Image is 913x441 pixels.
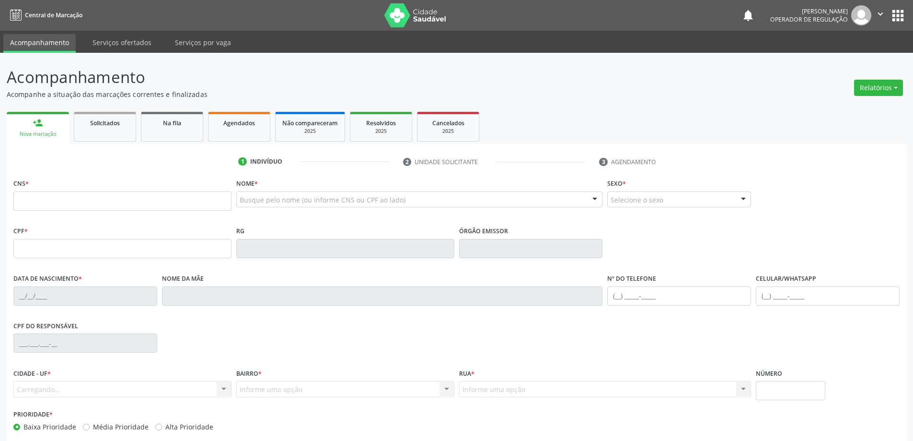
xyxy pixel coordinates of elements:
[282,128,338,135] div: 2025
[366,119,396,127] span: Resolvidos
[13,131,62,138] div: Nova marcação
[86,34,158,51] a: Serviços ofertados
[13,224,28,239] label: CPF
[611,195,663,205] span: Selecione o sexo
[25,11,82,19] span: Central de Marcação
[13,177,29,191] label: CNS
[162,272,204,286] label: Nome da mãe
[236,366,262,381] label: Bairro
[240,195,405,205] span: Busque pelo nome (ou informe CNS ou CPF ao lado)
[13,334,157,353] input: ___.___.___-__
[90,119,120,127] span: Solicitados
[459,224,508,239] label: Órgão emissor
[236,177,258,191] label: Nome
[33,118,43,128] div: person_add
[424,128,472,135] div: 2025
[165,422,213,432] label: Alta Prioridade
[854,80,903,96] button: Relatórios
[168,34,238,51] a: Serviços por vaga
[770,7,848,15] div: [PERSON_NAME]
[756,286,900,306] input: (__) _____-_____
[851,5,871,25] img: img
[163,119,181,127] span: Na fila
[238,157,247,166] div: 1
[223,119,255,127] span: Agendados
[13,366,51,381] label: Cidade - UF
[236,224,244,239] label: RG
[741,9,755,22] button: notifications
[607,286,751,306] input: (__) _____-_____
[432,119,464,127] span: Cancelados
[607,177,626,191] label: Sexo
[756,272,816,286] label: Celular/WhatsApp
[13,272,82,286] label: Data de nascimento
[7,7,82,23] a: Central de Marcação
[13,319,78,334] label: CPF do responsável
[459,366,474,381] label: Rua
[770,15,848,24] span: Operador de regulação
[7,89,636,99] p: Acompanhe a situação das marcações correntes e finalizadas
[875,9,886,19] i: 
[3,34,76,53] a: Acompanhamento
[607,272,656,286] label: Nº do Telefone
[282,119,338,127] span: Não compareceram
[871,5,890,25] button: 
[357,128,405,135] div: 2025
[756,366,782,381] label: Número
[13,286,157,306] input: __/__/____
[7,65,636,89] p: Acompanhamento
[93,422,149,432] label: Média Prioridade
[250,157,282,166] div: Indivíduo
[890,7,906,24] button: apps
[23,422,76,432] label: Baixa Prioridade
